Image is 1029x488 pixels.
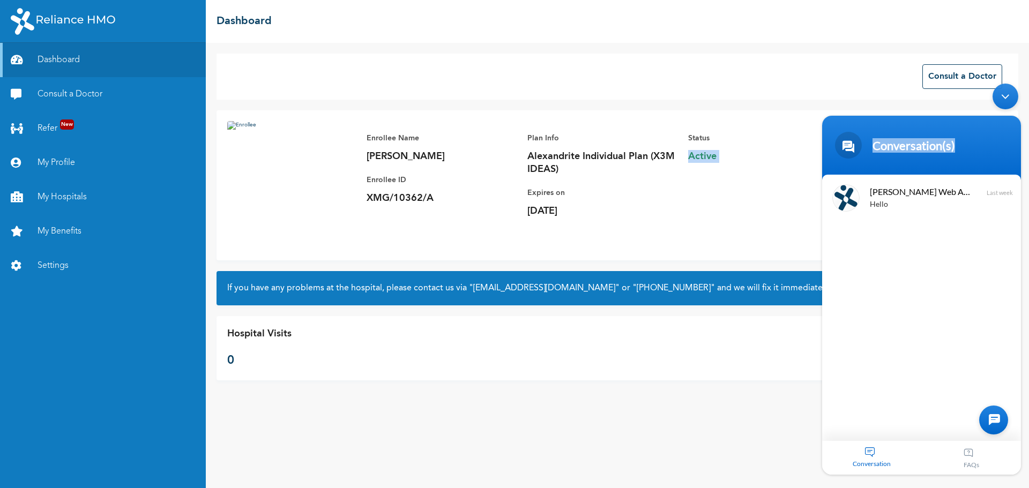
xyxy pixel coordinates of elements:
[367,150,517,163] p: [PERSON_NAME]
[367,192,517,205] p: XMG/10362/A
[11,8,115,35] img: RelianceHMO's Logo
[367,132,517,145] p: Enrollee Name
[227,282,1008,295] h2: If you have any problems at the hospital, please contact us via or and we will fix it immediately.
[227,352,292,370] p: 0
[60,119,74,130] span: New
[688,132,838,145] p: Status
[688,150,838,163] span: Active
[469,284,620,292] a: "[EMAIL_ADDRESS][DOMAIN_NAME]"
[632,284,715,292] a: "[PHONE_NUMBER]"
[227,121,356,250] img: Enrollee
[817,78,1026,480] iframe: SalesIQ Chatwindow
[367,174,517,186] p: Enrollee ID
[217,13,272,29] h2: Dashboard
[527,186,677,199] p: Expires on
[527,205,677,217] p: [DATE]
[527,132,677,145] p: Plan Info
[527,150,677,176] p: Alexandrite Individual Plan (X3M IDEAS)
[227,327,292,341] p: Hospital Visits
[922,64,1002,89] button: Consult a Doctor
